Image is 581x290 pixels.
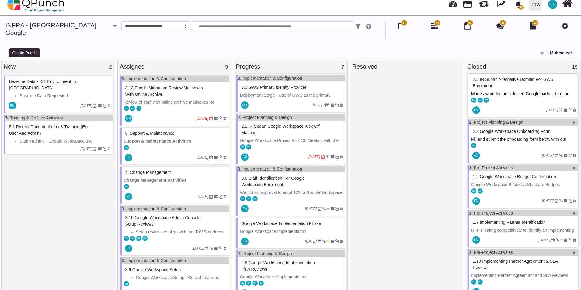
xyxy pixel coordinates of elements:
span: Francis Ndichu [9,102,16,109]
a: 3. Implementation & Configuration [238,167,302,171]
i: Clone [569,154,572,157]
span: Qasim Munir [252,281,258,286]
span: JK [137,108,140,110]
div: Closed [467,62,579,71]
span: Francis Ndichu [240,144,245,150]
i: Board [398,22,405,29]
span: FN [127,247,130,250]
i: Dependant Task [210,247,213,250]
span: AQ [478,99,482,101]
i: Archive [330,240,334,243]
span: NS [472,190,475,192]
span: Japheth Karumwa [136,106,141,111]
span: AQ [478,190,482,192]
i: Clone [569,199,572,203]
i: [DATE] [197,116,208,121]
span: AQ [242,155,247,158]
a: 1. Pre-Project Activities [469,165,513,170]
span: FN [127,195,130,198]
span: FN [127,156,130,159]
i: [DATE] [546,108,558,112]
span: Francis Ndichu [241,238,249,245]
i: Archive [214,156,218,159]
i: [DATE] [197,155,208,160]
i: [DATE] [80,104,92,108]
i: Gantt [431,22,438,29]
i: Calendar [464,22,471,29]
span: MZ [478,281,482,283]
span: #80768 [9,79,76,90]
i: Delete [573,154,576,157]
span: Aamar Qayum [241,153,249,161]
span: FN [474,239,478,242]
span: Qasim Munir [125,115,132,122]
span: MZ [247,146,250,148]
i: Delete [224,247,227,250]
a: 2. Project Planning & Design [238,115,292,120]
span: Qasim Munir [124,281,129,286]
i: Due Date [559,108,563,112]
i: Due Date [551,238,555,242]
i: Clone [569,238,572,242]
span: FN [131,108,134,110]
span: #81675 [125,267,181,272]
a: INFRA - [GEOGRAPHIC_DATA] Google [5,22,96,36]
i: Delete [340,155,343,159]
span: #80766 [9,124,90,136]
i: Milestone [573,251,575,256]
i: [DATE] [308,155,320,159]
a: 5. Training & Go Live Activities [5,116,63,120]
span: 37 [403,21,406,25]
i: Due Date [209,195,213,199]
span: Francis Ndichu [130,106,135,111]
i: Delete [340,240,343,243]
i: High [327,207,329,211]
span: Francis Ndichu [472,197,480,205]
i: Due Date [318,207,321,211]
i: High [560,238,563,242]
a: 2. Project Planning & Design [469,120,523,125]
a: 2. Project Planning & Design [238,251,292,256]
span: Francis Ndichu [125,245,132,252]
i: Clone [335,155,339,159]
span: FN [550,2,555,6]
span: #81674 [242,124,320,135]
i: Archive [214,247,218,250]
a: 42 [431,25,438,29]
span: Fill and submit the onboarding form below with our organization details for the Implementing Part... [471,137,569,154]
span: Mohammed Zabhier [246,144,251,150]
i: Clone [335,240,339,243]
i: Clone [335,207,339,211]
span: FN [241,146,244,148]
span: #82173 [125,85,203,97]
i: e.g: punch or !ticket or &Category or #label or @username or $priority or *iteration or ^addition... [366,23,371,29]
span: #80123 [242,221,321,226]
span: #80758 [473,174,556,179]
i: Archive [564,108,567,112]
svg: bell fill [515,1,521,8]
span: Aamar Qayum [124,184,129,189]
i: Due Date [205,247,209,250]
span: Nadeem Sheikh [471,188,476,194]
i: Milestone [573,167,575,171]
span: AQ [241,282,244,285]
span: FN [10,104,14,107]
p: Implementing Partner Agreement and SLA Reviews from Information Security, Data Protection & Legal [471,272,576,285]
span: Francis Ndichu [125,154,132,161]
i: [DATE] [197,195,208,199]
p: We got an approval to enrol 122 to Google Workspace Business Standard. A list of 122 staff has be... [240,189,343,209]
i: Delete [573,108,576,112]
i: Archive [330,155,334,159]
i: Archive [98,104,102,108]
span: Francis Ndichu [472,106,480,114]
span: #81673 [473,129,551,134]
span: 7 [342,64,344,70]
i: Dependant Task [559,154,563,157]
i: Dependant Task [326,155,329,159]
i: Document Library [530,22,536,29]
span: Samuel Serugo [246,281,251,286]
i: Archive [214,195,218,199]
i: Delete [224,117,227,120]
span: #80115 [242,260,315,271]
span: FN [472,145,475,147]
